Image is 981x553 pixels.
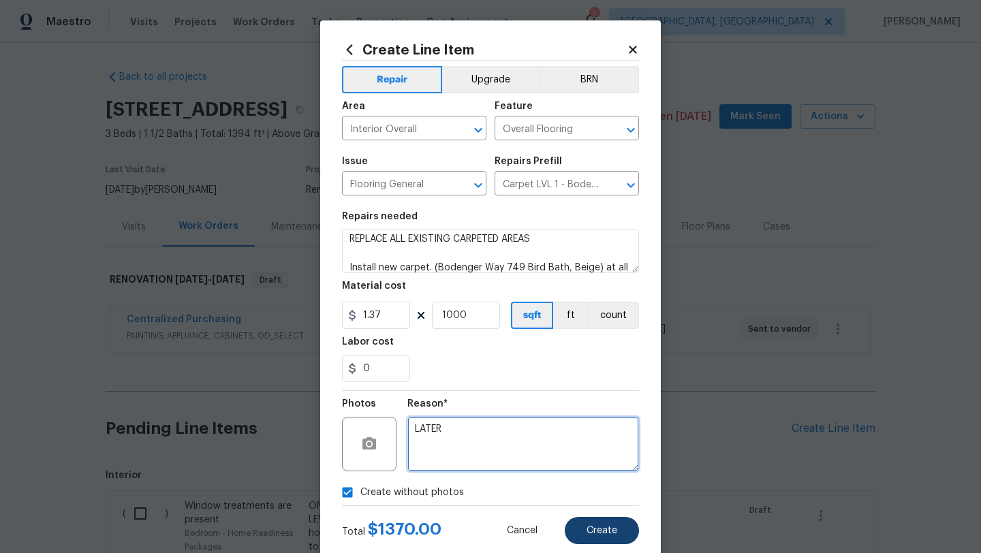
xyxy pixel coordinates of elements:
[539,66,639,93] button: BRN
[342,337,394,347] h5: Labor cost
[342,66,442,93] button: Repair
[553,302,588,329] button: ft
[407,399,448,409] h5: Reason*
[588,302,639,329] button: count
[342,101,365,111] h5: Area
[507,526,538,536] span: Cancel
[368,521,441,537] span: $ 1370.00
[342,399,376,409] h5: Photos
[511,302,553,329] button: sqft
[565,517,639,544] button: Create
[495,157,562,166] h5: Repairs Prefill
[495,101,533,111] h5: Feature
[342,157,368,166] h5: Issue
[360,486,464,500] span: Create without photos
[485,517,559,544] button: Cancel
[469,121,488,140] button: Open
[469,176,488,195] button: Open
[342,281,406,291] h5: Material cost
[407,417,639,471] textarea: LATER
[621,176,640,195] button: Open
[587,526,617,536] span: Create
[342,230,639,273] textarea: REPLACE ALL EXISTING CARPETED AREAS Install new carpet. (Bodenger Way 749 Bird Bath, Beige) at al...
[342,212,418,221] h5: Repairs needed
[342,42,627,57] h2: Create Line Item
[621,121,640,140] button: Open
[442,66,540,93] button: Upgrade
[342,522,441,539] div: Total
